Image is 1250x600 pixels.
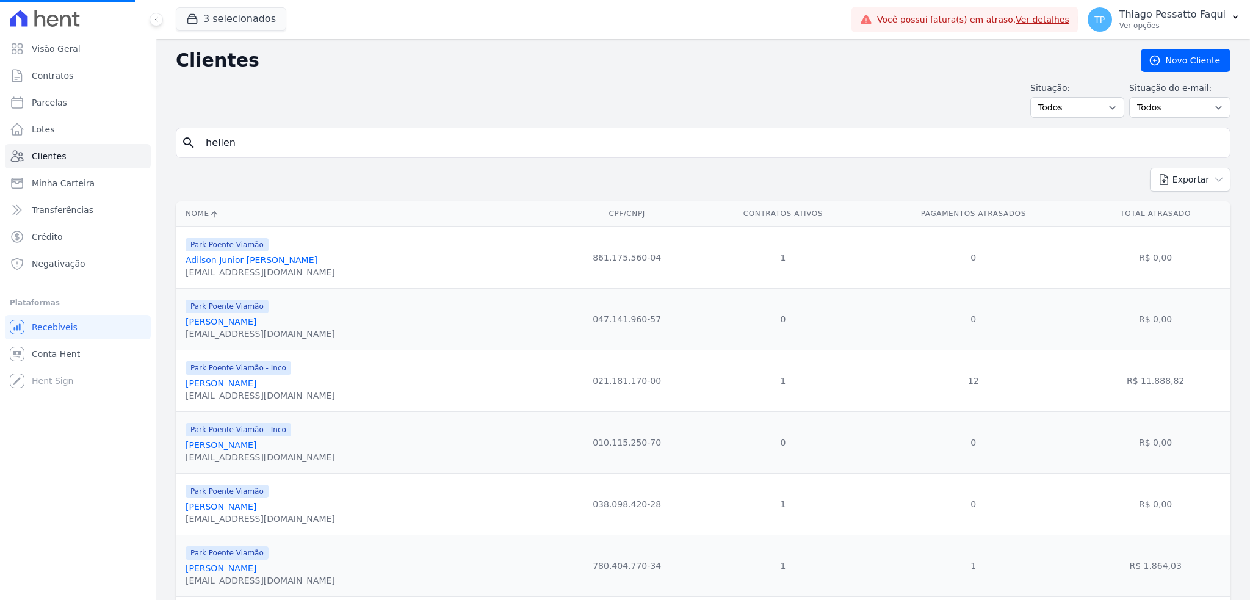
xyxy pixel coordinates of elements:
a: Novo Cliente [1141,49,1230,72]
td: 021.181.170-00 [554,350,700,411]
div: [EMAIL_ADDRESS][DOMAIN_NAME] [186,389,335,402]
td: 010.115.250-70 [554,411,700,473]
th: Contratos Ativos [699,201,866,226]
div: [EMAIL_ADDRESS][DOMAIN_NAME] [186,513,335,525]
button: Exportar [1150,168,1230,192]
td: 1 [699,535,866,596]
td: 047.141.960-57 [554,288,700,350]
a: Negativação [5,251,151,276]
span: Park Poente Viamão [186,546,269,560]
span: Transferências [32,204,93,216]
a: Recebíveis [5,315,151,339]
th: Total Atrasado [1080,201,1230,226]
td: 0 [866,411,1080,473]
td: 1 [699,226,866,288]
button: TP Thiago Pessatto Faqui Ver opções [1078,2,1250,37]
td: 0 [866,288,1080,350]
span: Park Poente Viamão - Inco [186,361,291,375]
a: [PERSON_NAME] [186,440,256,450]
td: R$ 0,00 [1080,288,1230,350]
span: Conta Hent [32,348,80,360]
td: 12 [866,350,1080,411]
a: Conta Hent [5,342,151,366]
label: Situação: [1030,82,1124,95]
span: Park Poente Viamão [186,300,269,313]
a: Contratos [5,63,151,88]
span: Minha Carteira [32,177,95,189]
td: 780.404.770-34 [554,535,700,596]
td: 1 [699,473,866,535]
span: Negativação [32,258,85,270]
a: Lotes [5,117,151,142]
label: Situação do e-mail: [1129,82,1230,95]
td: R$ 0,00 [1080,473,1230,535]
a: Crédito [5,225,151,249]
a: Adilson Junior [PERSON_NAME] [186,255,317,265]
div: [EMAIL_ADDRESS][DOMAIN_NAME] [186,574,335,587]
div: [EMAIL_ADDRESS][DOMAIN_NAME] [186,266,335,278]
p: Ver opções [1119,21,1226,31]
button: 3 selecionados [176,7,286,31]
span: TP [1094,15,1105,24]
div: Plataformas [10,295,146,310]
a: Transferências [5,198,151,222]
a: [PERSON_NAME] [186,317,256,327]
th: Pagamentos Atrasados [866,201,1080,226]
a: Ver detalhes [1016,15,1069,24]
input: Buscar por nome, CPF ou e-mail [198,131,1225,155]
span: Clientes [32,150,66,162]
td: R$ 0,00 [1080,411,1230,473]
p: Thiago Pessatto Faqui [1119,9,1226,21]
span: Parcelas [32,96,67,109]
td: R$ 0,00 [1080,226,1230,288]
a: [PERSON_NAME] [186,563,256,573]
th: CPF/CNPJ [554,201,700,226]
a: [PERSON_NAME] [186,502,256,511]
a: Minha Carteira [5,171,151,195]
td: 0 [699,411,866,473]
a: [PERSON_NAME] [186,378,256,388]
td: 861.175.560-04 [554,226,700,288]
i: search [181,136,196,150]
td: 1 [866,535,1080,596]
span: Lotes [32,123,55,136]
span: Park Poente Viamão [186,485,269,498]
a: Visão Geral [5,37,151,61]
td: 038.098.420-28 [554,473,700,535]
h2: Clientes [176,49,1121,71]
th: Nome [176,201,554,226]
span: Park Poente Viamão - Inco [186,423,291,436]
div: [EMAIL_ADDRESS][DOMAIN_NAME] [186,451,335,463]
span: Crédito [32,231,63,243]
td: 1 [699,350,866,411]
span: Contratos [32,70,73,82]
td: 0 [866,226,1080,288]
a: Clientes [5,144,151,168]
span: Visão Geral [32,43,81,55]
td: R$ 1.864,03 [1080,535,1230,596]
span: Recebíveis [32,321,78,333]
a: Parcelas [5,90,151,115]
span: Park Poente Viamão [186,238,269,251]
span: Você possui fatura(s) em atraso. [877,13,1069,26]
td: 0 [699,288,866,350]
td: R$ 11.888,82 [1080,350,1230,411]
td: 0 [866,473,1080,535]
div: [EMAIL_ADDRESS][DOMAIN_NAME] [186,328,335,340]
